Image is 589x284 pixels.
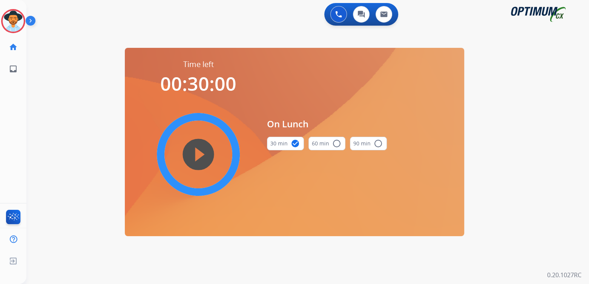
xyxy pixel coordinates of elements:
mat-icon: radio_button_unchecked [332,139,341,148]
span: Time left [183,59,214,70]
button: 30 min [267,137,304,150]
img: avatar [3,11,24,32]
mat-icon: home [9,43,18,52]
span: 00:30:00 [160,71,236,96]
span: On Lunch [267,117,387,131]
button: 90 min [350,137,387,150]
mat-icon: play_circle_filled [194,150,203,159]
mat-icon: inbox [9,64,18,73]
p: 0.20.1027RC [547,270,581,279]
mat-icon: radio_button_unchecked [374,139,383,148]
mat-icon: check_circle [291,139,300,148]
button: 60 min [308,137,345,150]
